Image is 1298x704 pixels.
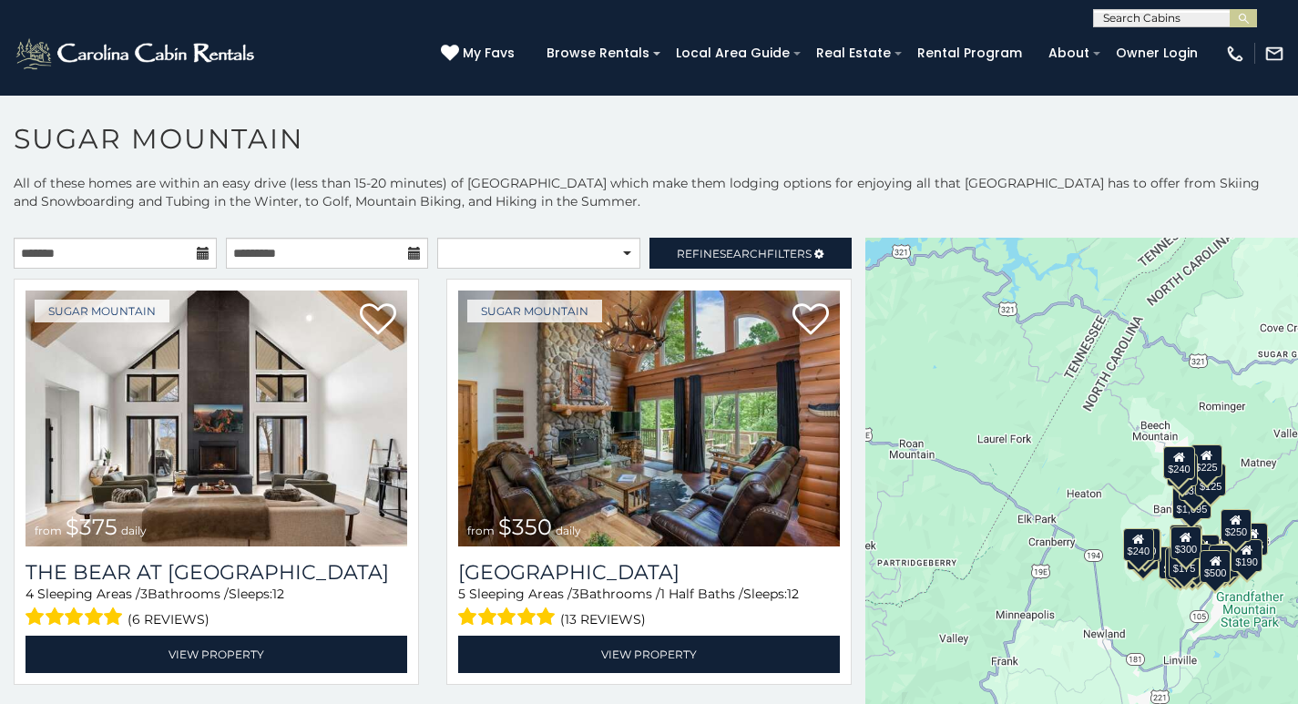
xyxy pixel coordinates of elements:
[1264,44,1284,64] img: mail-regular-white.png
[467,524,495,537] span: from
[1107,39,1207,67] a: Owner Login
[458,560,840,585] h3: Grouse Moor Lodge
[556,524,581,537] span: daily
[272,586,284,602] span: 12
[26,291,407,546] a: The Bear At Sugar Mountain from $375 daily
[560,607,646,631] span: (13 reviews)
[1170,526,1201,559] div: $300
[458,560,840,585] a: [GEOGRAPHIC_DATA]
[441,44,519,64] a: My Favs
[467,300,602,322] a: Sugar Mountain
[1231,539,1262,572] div: $190
[458,636,840,673] a: View Property
[537,39,659,67] a: Browse Rentals
[458,291,840,546] a: Grouse Moor Lodge from $350 daily
[787,586,799,602] span: 12
[1122,528,1153,561] div: $240
[1166,454,1197,486] div: $170
[667,39,799,67] a: Local Area Guide
[1129,528,1160,561] div: $210
[1163,446,1194,479] div: $240
[807,39,900,67] a: Real Estate
[1199,550,1230,583] div: $500
[1165,547,1196,580] div: $155
[1169,525,1200,557] div: $190
[128,607,210,631] span: (6 reviews)
[26,560,407,585] h3: The Bear At Sugar Mountain
[572,586,579,602] span: 3
[720,247,767,260] span: Search
[360,301,396,340] a: Add to favorites
[1191,444,1221,477] div: $225
[1194,464,1225,496] div: $125
[14,36,260,72] img: White-1-2.png
[26,636,407,673] a: View Property
[649,238,853,269] a: RefineSearchFilters
[1170,525,1201,557] div: $265
[35,524,62,537] span: from
[677,247,812,260] span: Refine Filters
[1236,523,1267,556] div: $155
[458,291,840,546] img: Grouse Moor Lodge
[908,39,1031,67] a: Rental Program
[458,586,465,602] span: 5
[498,514,552,540] span: $350
[121,524,147,537] span: daily
[458,585,840,631] div: Sleeping Areas / Bathrooms / Sleeps:
[1208,545,1239,577] div: $195
[1168,546,1199,578] div: $175
[1171,486,1211,519] div: $1,095
[66,514,118,540] span: $375
[792,301,829,340] a: Add to favorites
[26,560,407,585] a: The Bear At [GEOGRAPHIC_DATA]
[660,586,743,602] span: 1 Half Baths /
[1188,535,1219,567] div: $200
[1220,509,1251,542] div: $250
[463,44,515,63] span: My Favs
[26,586,34,602] span: 4
[1129,530,1160,563] div: $225
[140,586,148,602] span: 3
[35,300,169,322] a: Sugar Mountain
[1225,44,1245,64] img: phone-regular-white.png
[1039,39,1099,67] a: About
[26,291,407,546] img: The Bear At Sugar Mountain
[26,585,407,631] div: Sleeping Areas / Bathrooms / Sleeps:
